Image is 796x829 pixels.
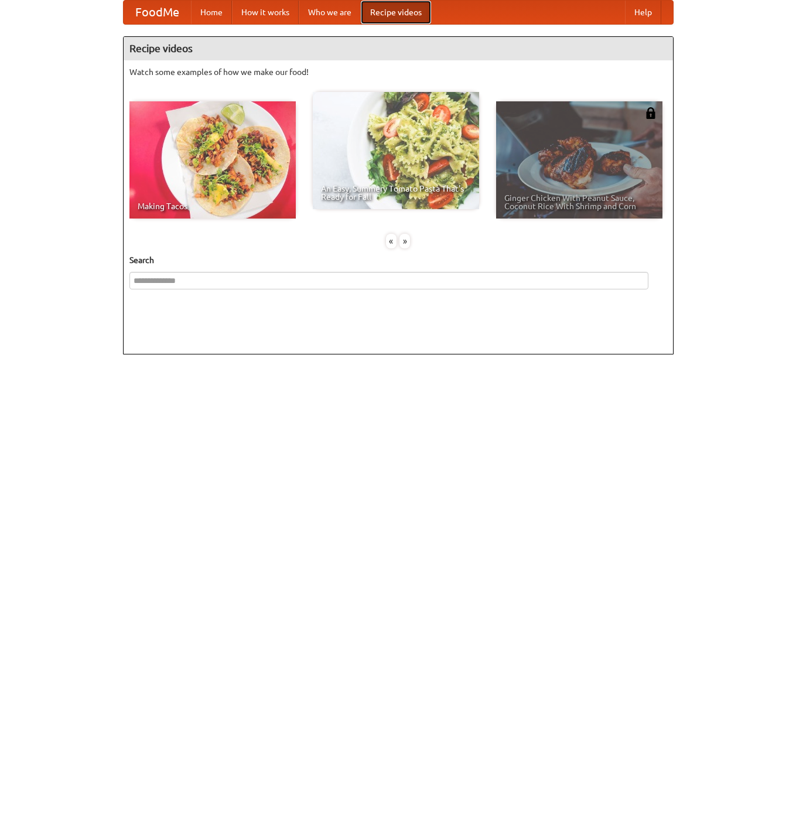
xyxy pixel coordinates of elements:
a: FoodMe [124,1,191,24]
span: An Easy, Summery Tomato Pasta That's Ready for Fall [321,185,471,201]
h4: Recipe videos [124,37,673,60]
span: Making Tacos [138,202,288,210]
a: How it works [232,1,299,24]
a: Help [625,1,661,24]
p: Watch some examples of how we make our food! [129,66,667,78]
a: Who we are [299,1,361,24]
a: Making Tacos [129,101,296,219]
div: » [399,234,410,248]
a: Recipe videos [361,1,431,24]
img: 483408.png [645,107,657,119]
a: Home [191,1,232,24]
div: « [386,234,397,248]
a: An Easy, Summery Tomato Pasta That's Ready for Fall [313,92,479,209]
h5: Search [129,254,667,266]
